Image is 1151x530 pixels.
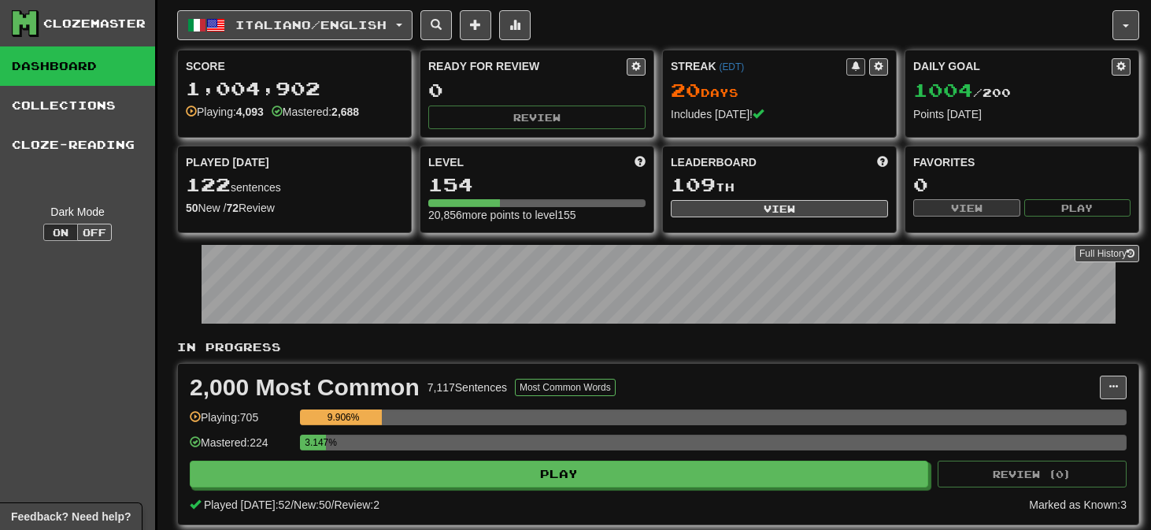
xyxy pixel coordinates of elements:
[428,175,646,195] div: 154
[177,10,413,40] button: Italiano/English
[1029,497,1127,513] div: Marked as Known: 3
[331,498,335,511] span: /
[190,376,420,399] div: 2,000 Most Common
[334,498,379,511] span: Review: 2
[671,154,757,170] span: Leaderboard
[305,435,326,450] div: 3.147%
[291,498,294,511] span: /
[331,106,359,118] strong: 2,688
[190,410,292,435] div: Playing: 705
[671,106,888,122] div: Includes [DATE]!
[428,207,646,223] div: 20,856 more points to level 155
[11,509,131,524] span: Open feedback widget
[427,380,507,395] div: 7,117 Sentences
[190,461,928,487] button: Play
[671,79,701,101] span: 20
[671,175,888,195] div: th
[515,379,616,396] button: Most Common Words
[272,104,359,120] div: Mastered:
[719,61,744,72] a: (EDT)
[671,80,888,101] div: Day s
[420,10,452,40] button: Search sentences
[877,154,888,170] span: This week in points, UTC
[428,106,646,129] button: Review
[186,202,198,214] strong: 50
[428,80,646,100] div: 0
[428,58,627,74] div: Ready for Review
[938,461,1127,487] button: Review (0)
[186,104,264,120] div: Playing:
[236,106,264,118] strong: 4,093
[913,58,1112,76] div: Daily Goal
[177,339,1139,355] p: In Progress
[186,58,403,74] div: Score
[913,154,1131,170] div: Favorites
[186,154,269,170] span: Played [DATE]
[460,10,491,40] button: Add sentence to collection
[77,224,112,241] button: Off
[226,202,239,214] strong: 72
[635,154,646,170] span: Score more points to level up
[294,498,331,511] span: New: 50
[913,106,1131,122] div: Points [DATE]
[204,498,291,511] span: Played [DATE]: 52
[913,175,1131,195] div: 0
[186,175,403,195] div: sentences
[671,58,846,74] div: Streak
[1024,199,1131,217] button: Play
[428,154,464,170] span: Level
[186,173,231,195] span: 122
[43,16,146,32] div: Clozemaster
[913,86,1011,99] span: / 200
[671,200,888,217] button: View
[186,79,403,98] div: 1,004,902
[43,224,78,241] button: On
[1075,245,1139,262] a: Full History
[913,199,1020,217] button: View
[913,79,973,101] span: 1004
[499,10,531,40] button: More stats
[190,435,292,461] div: Mastered: 224
[235,18,387,32] span: Italiano / English
[186,200,403,216] div: New / Review
[671,173,716,195] span: 109
[305,410,382,425] div: 9.906%
[12,204,143,220] div: Dark Mode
